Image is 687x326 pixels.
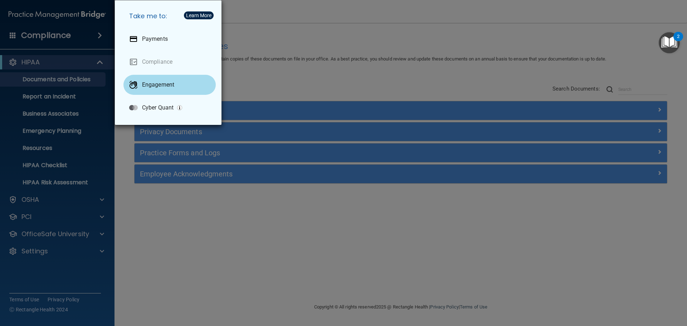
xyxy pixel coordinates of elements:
[659,32,680,53] button: Open Resource Center, 2 new notifications
[142,81,174,88] p: Engagement
[142,104,174,111] p: Cyber Quant
[184,11,214,19] button: Learn More
[142,35,168,43] p: Payments
[563,275,678,304] iframe: Drift Widget Chat Controller
[123,52,216,72] a: Compliance
[677,37,679,46] div: 2
[186,13,211,18] div: Learn More
[123,6,216,26] h5: Take me to:
[123,75,216,95] a: Engagement
[123,29,216,49] a: Payments
[123,98,216,118] a: Cyber Quant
